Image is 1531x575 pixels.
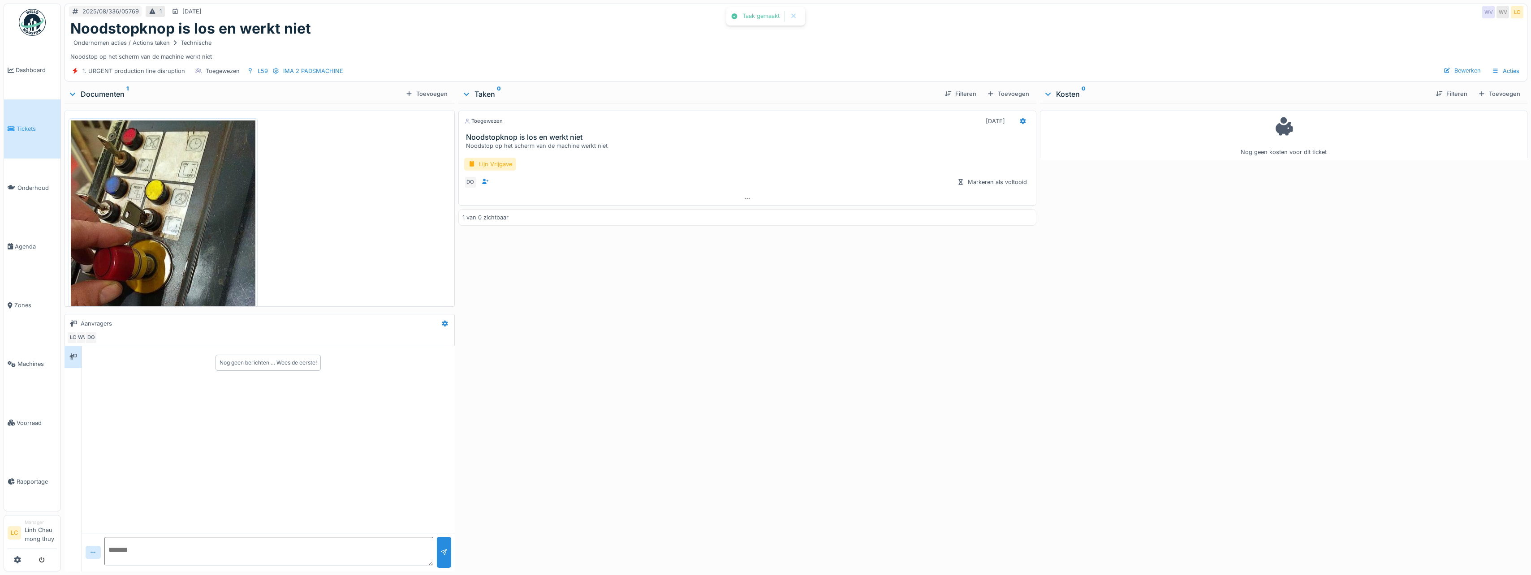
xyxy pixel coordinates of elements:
div: [DATE] [986,117,1005,125]
div: IMA 2 PADSMACHINE [283,67,343,75]
span: Onderhoud [17,184,57,192]
div: Toegewezen [206,67,240,75]
a: Machines [4,335,60,393]
div: DO [464,176,477,189]
span: Machines [17,360,57,368]
div: LC [1511,6,1523,18]
span: Rapportage [17,477,57,486]
a: Zones [4,276,60,335]
span: Zones [14,301,57,309]
div: Lijn Vrijgave [464,158,516,171]
img: Badge_color-CXgf-gQk.svg [19,9,46,36]
a: Voorraad [4,394,60,452]
div: Filteren [941,88,980,100]
div: Toevoegen [402,88,451,100]
div: Nog geen kosten voor dit ticket [1046,115,1522,156]
div: Markeren als voltooid [953,176,1031,188]
a: Dashboard [4,41,60,99]
div: Manager [25,519,57,526]
div: Toevoegen [1475,88,1524,100]
span: Dashboard [16,66,57,74]
sup: 0 [497,89,501,99]
div: Aanvragers [81,319,112,328]
div: [DATE] [182,7,202,16]
sup: 1 [126,89,129,99]
div: WV [1496,6,1509,18]
div: DO [85,331,97,344]
li: Linh Chau mong thuy [25,519,57,547]
div: 1 [160,7,162,16]
img: 1lx7d48cvt6jlqycdljh86828295 [71,120,255,366]
h3: Noodstopknop is los en werkt niet [466,133,1032,142]
div: Acties [1488,64,1523,77]
div: Taken [462,89,937,99]
a: LC ManagerLinh Chau mong thuy [8,519,57,549]
div: 1 van 0 zichtbaar [462,213,509,222]
span: Tickets [17,124,57,133]
a: Rapportage [4,452,60,511]
div: Documenten [68,89,402,99]
div: Toegewezen [464,117,503,125]
span: Voorraad [17,419,57,427]
div: Noodstop op het scherm van de machine werkt niet [466,142,1032,150]
div: WV [76,331,88,344]
sup: 0 [1082,89,1086,99]
a: Onderhoud [4,159,60,217]
div: 1. URGENT production line disruption [82,67,185,75]
h1: Noodstopknop is los en werkt niet [70,20,311,37]
div: Toevoegen [983,88,1033,100]
div: Kosten [1044,89,1428,99]
div: 2025/08/336/05769 [82,7,139,16]
div: L59 [258,67,268,75]
div: Noodstop op het scherm van de machine werkt niet [70,37,1522,60]
a: Agenda [4,217,60,276]
div: LC [67,331,79,344]
div: Ondernomen acties / Actions taken Technische [73,39,211,47]
span: Agenda [15,242,57,251]
div: Taak gemaakt [742,13,780,20]
li: LC [8,526,21,540]
div: Filteren [1432,88,1471,100]
a: Tickets [4,99,60,158]
div: Nog geen berichten … Wees de eerste! [220,359,317,367]
div: Bewerken [1440,64,1484,77]
div: WV [1482,6,1495,18]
